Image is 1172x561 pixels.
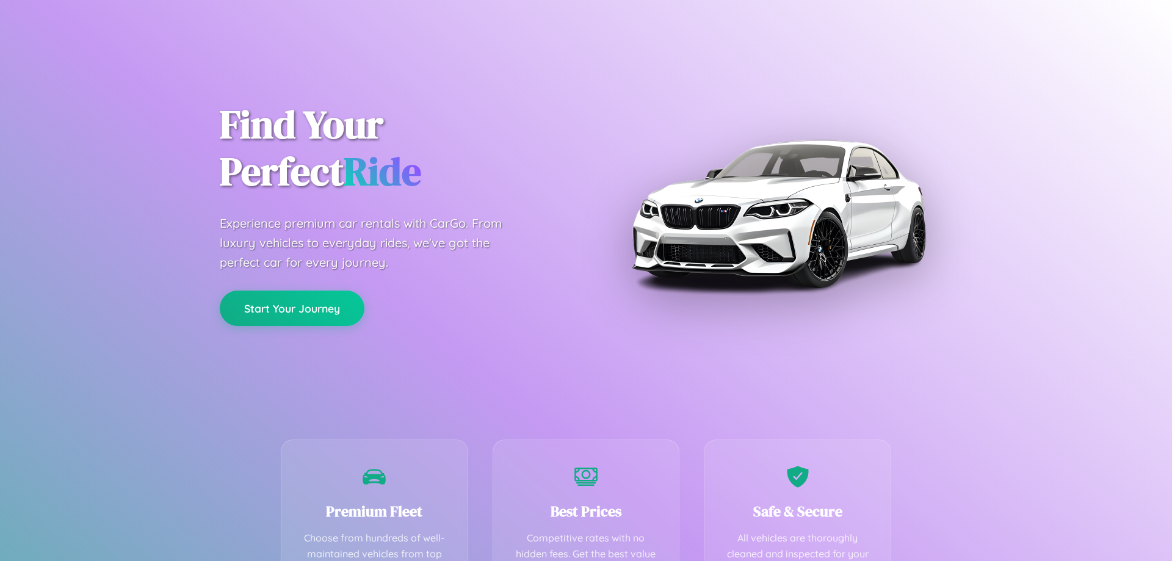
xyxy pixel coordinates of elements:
[220,101,568,195] h1: Find Your Perfect
[344,145,421,198] span: Ride
[220,291,364,326] button: Start Your Journey
[512,501,661,521] h3: Best Prices
[300,501,449,521] h3: Premium Fleet
[723,501,872,521] h3: Safe & Secure
[626,61,931,366] img: Premium BMW car rental vehicle
[220,214,525,272] p: Experience premium car rentals with CarGo. From luxury vehicles to everyday rides, we've got the ...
